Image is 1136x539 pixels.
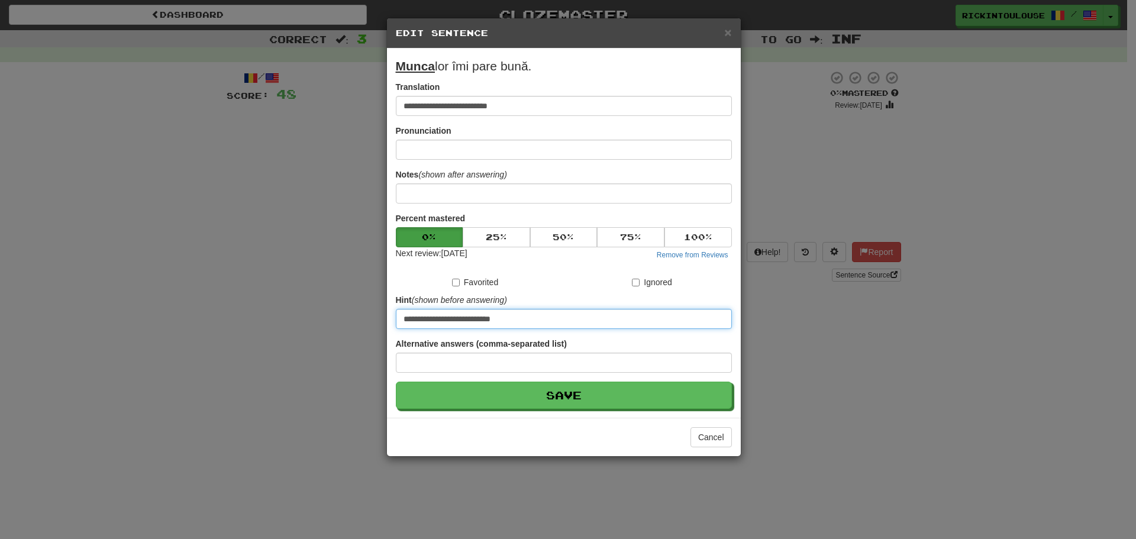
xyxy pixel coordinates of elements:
[396,169,507,180] label: Notes
[396,247,467,262] div: Next review: [DATE]
[412,295,507,305] em: (shown before answering)
[530,227,598,247] button: 50%
[452,279,460,286] input: Favorited
[396,294,507,306] label: Hint
[690,427,732,447] button: Cancel
[632,276,672,288] label: Ignored
[418,170,506,179] em: (shown after answering)
[396,57,732,75] p: lor îmi pare bună.
[396,59,435,73] u: Munca
[396,338,567,350] label: Alternative answers (comma-separated list)
[396,227,732,247] div: Percent mastered
[597,227,664,247] button: 75%
[632,279,640,286] input: Ignored
[396,382,732,409] button: Save
[452,276,498,288] label: Favorited
[396,212,466,224] label: Percent mastered
[664,227,732,247] button: 100%
[396,81,440,93] label: Translation
[396,227,463,247] button: 0%
[724,25,731,39] span: ×
[653,248,732,262] button: Remove from Reviews
[396,125,451,137] label: Pronunciation
[396,27,732,39] h5: Edit Sentence
[463,227,530,247] button: 25%
[724,26,731,38] button: Close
